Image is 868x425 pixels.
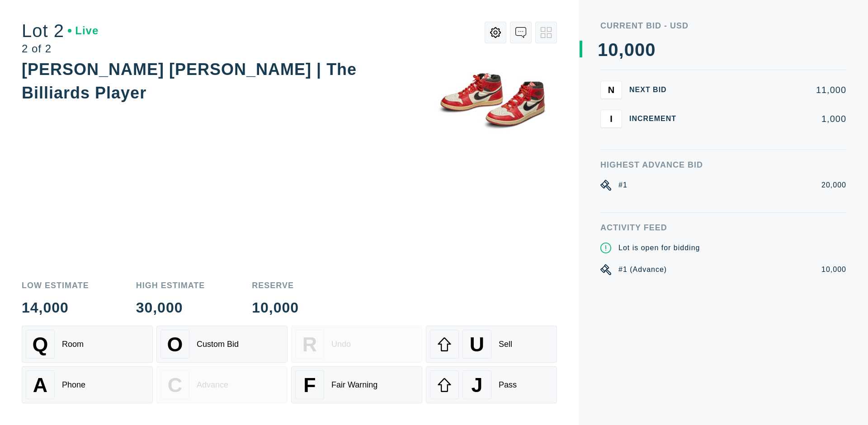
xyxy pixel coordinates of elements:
[619,41,624,221] div: ,
[291,366,422,403] button: FFair Warning
[22,326,153,363] button: QRoom
[33,333,48,356] span: Q
[600,224,846,232] div: Activity Feed
[608,84,614,95] span: N
[22,281,89,290] div: Low Estimate
[470,333,484,356] span: U
[197,340,239,349] div: Custom Bid
[645,41,656,59] div: 0
[471,374,482,397] span: J
[136,281,205,290] div: High Estimate
[598,41,608,59] div: 1
[499,380,517,390] div: Pass
[62,340,84,349] div: Room
[22,60,357,102] div: [PERSON_NAME] [PERSON_NAME] | The Billiards Player
[168,374,182,397] span: C
[291,326,422,363] button: RUndo
[821,180,846,191] div: 20,000
[22,366,153,403] button: APhone
[331,340,351,349] div: Undo
[629,86,684,93] div: Next Bid
[156,366,288,403] button: CAdvance
[618,180,627,191] div: #1
[821,264,846,275] div: 10,000
[600,110,622,128] button: I
[68,25,99,36] div: Live
[618,264,667,275] div: #1 (Advance)
[618,243,700,253] div: Lot is open for bidding
[624,41,635,59] div: 0
[635,41,645,59] div: 0
[600,161,846,169] div: Highest Advance Bid
[252,300,299,315] div: 10,000
[22,300,89,315] div: 14,000
[136,300,205,315] div: 30,000
[600,81,622,99] button: N
[610,113,613,124] span: I
[156,326,288,363] button: OCustom Bid
[426,326,557,363] button: USell
[499,340,512,349] div: Sell
[331,380,377,390] div: Fair Warning
[252,281,299,290] div: Reserve
[33,374,47,397] span: A
[691,114,846,123] div: 1,000
[197,380,228,390] div: Advance
[426,366,557,403] button: JPass
[302,333,317,356] span: R
[600,22,846,30] div: Current Bid - USD
[303,374,316,397] span: F
[691,85,846,94] div: 11,000
[22,43,99,54] div: 2 of 2
[167,333,183,356] span: O
[22,22,99,40] div: Lot 2
[608,41,618,59] div: 0
[629,115,684,122] div: Increment
[62,380,85,390] div: Phone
